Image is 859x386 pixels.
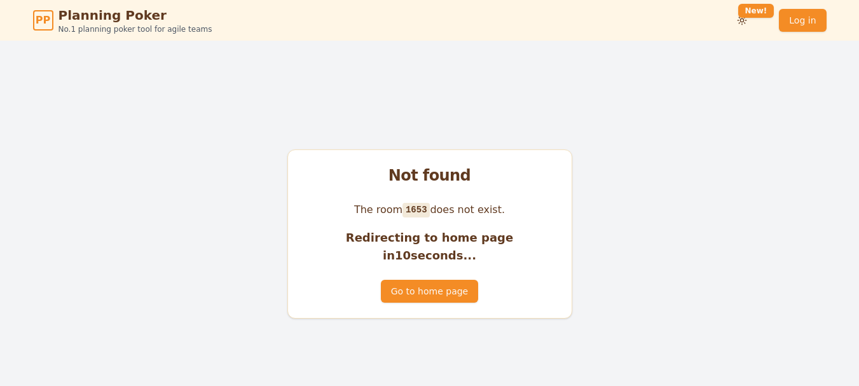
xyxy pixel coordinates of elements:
span: Planning Poker [58,6,212,24]
div: New! [738,4,774,18]
a: Log in [779,9,826,32]
a: PPPlanning PokerNo.1 planning poker tool for agile teams [33,6,212,34]
button: New! [731,9,753,32]
button: Go to home page [381,280,478,303]
p: Redirecting to home page in 10 seconds... [303,229,556,265]
span: No.1 planning poker tool for agile teams [58,24,212,34]
div: Not found [303,165,556,186]
p: The room does not exist. [303,201,556,219]
code: 1653 [402,203,430,217]
span: PP [36,13,50,28]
